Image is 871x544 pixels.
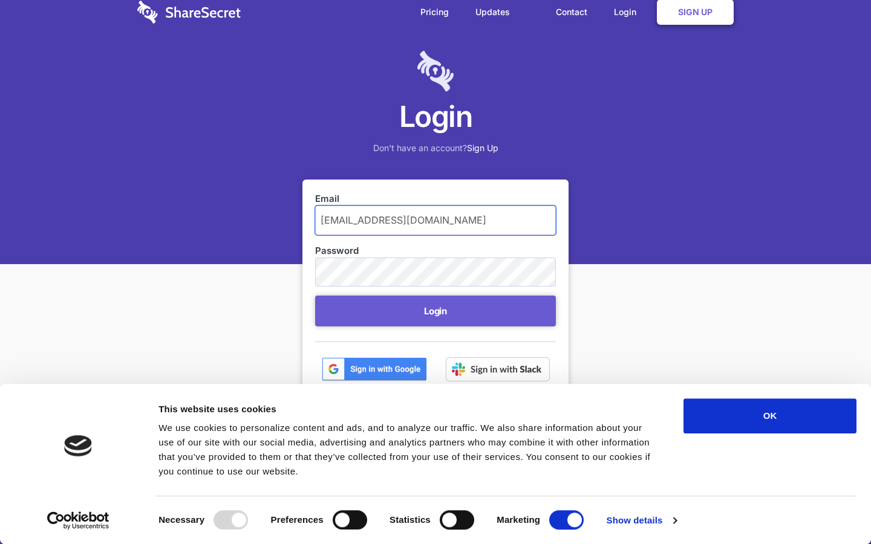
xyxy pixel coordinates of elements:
a: Show details [607,511,677,529]
div: Forgot your password? [315,381,556,409]
strong: Preferences [271,514,324,525]
a: Usercentrics Cookiebot - opens in a new window [25,511,131,529]
label: Email [315,192,556,206]
a: Sign Up [467,143,498,153]
strong: Statistics [390,514,431,525]
div: We use cookies to personalize content and ads, and to analyze our traffic. We also share informat... [158,421,656,479]
button: OK [683,398,856,433]
img: logo [64,435,92,456]
strong: Necessary [158,514,204,525]
img: btn_google_signin_dark_normal_web@2x-02e5a4921c5dab0481f19210d7229f84a41d9f18e5bdafae021273015eeb... [322,357,427,381]
button: Login [315,296,556,326]
img: logo-lt-purple-60x68@2x-c671a683ea72a1d466fb5d642181eefbee81c4e10ba9aed56c8e1d7e762e8086.png [417,51,454,92]
strong: Marketing [497,514,540,525]
label: Password [315,244,556,257]
img: logo-wordmark-white-trans-d4663122ce5f474addd5e946df7df03e33cb6a1c49d2221995e7729f52c070b2.svg [137,1,241,24]
div: This website uses cookies [158,402,656,416]
img: Sign in with Slack [446,357,550,381]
